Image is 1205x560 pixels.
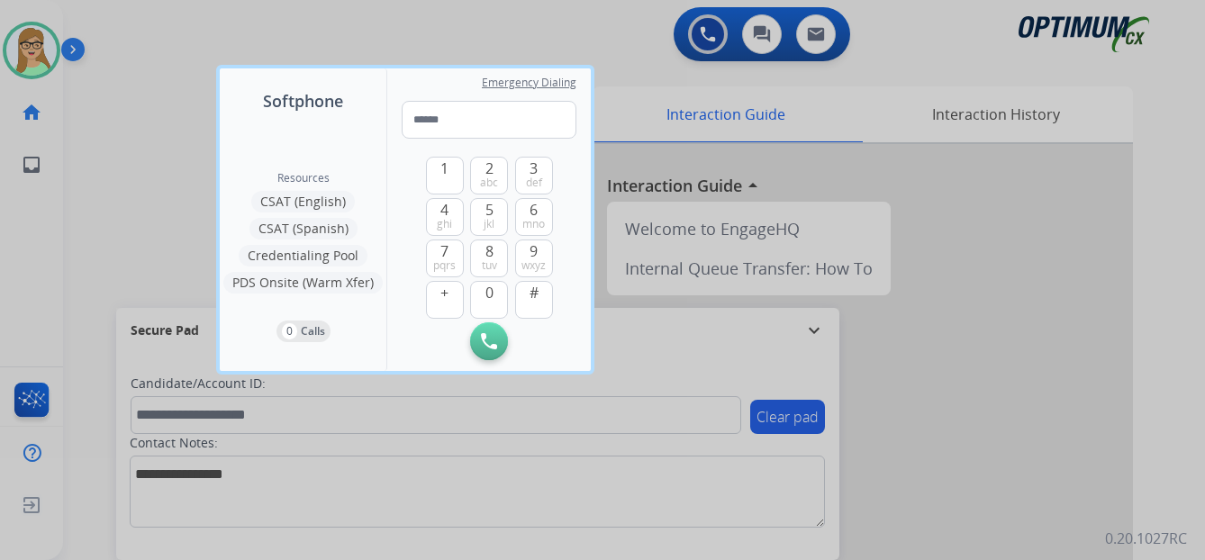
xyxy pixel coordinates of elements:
span: + [440,282,448,303]
button: 6mno [515,198,553,236]
p: 0 [282,323,297,339]
span: 6 [530,199,538,221]
span: Softphone [263,88,343,113]
span: tuv [482,258,497,273]
button: 3def [515,157,553,194]
button: 0Calls [276,321,331,342]
button: 1 [426,157,464,194]
button: 9wxyz [515,239,553,277]
span: 7 [440,240,448,262]
span: wxyz [521,258,546,273]
button: 0 [470,281,508,319]
button: 8tuv [470,239,508,277]
img: call-button [481,333,497,349]
span: 4 [440,199,448,221]
button: PDS Onsite (Warm Xfer) [223,272,383,294]
button: Credentialing Pool [239,245,367,266]
span: pqrs [433,258,456,273]
span: abc [480,176,498,190]
span: 1 [440,158,448,179]
span: jkl [484,217,494,231]
button: 7pqrs [426,239,464,277]
button: CSAT (Spanish) [249,218,358,239]
span: ghi [437,217,452,231]
span: Emergency Dialing [482,76,576,90]
button: CSAT (English) [251,191,355,212]
span: def [526,176,542,190]
span: # [530,282,539,303]
span: 2 [485,158,494,179]
span: 5 [485,199,494,221]
span: 8 [485,240,494,262]
button: + [426,281,464,319]
span: 0 [485,282,494,303]
span: 3 [530,158,538,179]
p: 0.20.1027RC [1105,528,1187,549]
p: Calls [301,323,325,339]
button: 4ghi [426,198,464,236]
span: Resources [277,171,330,185]
button: 5jkl [470,198,508,236]
button: 2abc [470,157,508,194]
span: mno [522,217,545,231]
button: # [515,281,553,319]
span: 9 [530,240,538,262]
